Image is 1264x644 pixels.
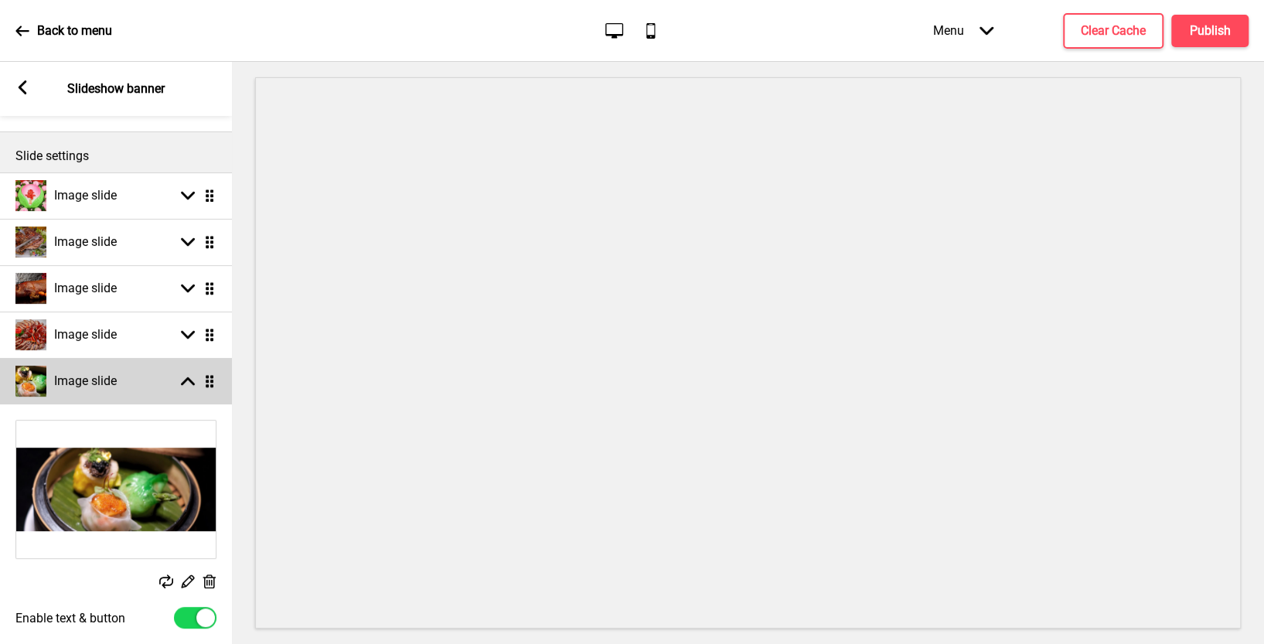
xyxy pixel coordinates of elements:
[1081,22,1146,39] h4: Clear Cache
[54,233,117,250] h4: Image slide
[16,421,216,558] img: Image
[918,8,1009,53] div: Menu
[1190,22,1231,39] h4: Publish
[1171,15,1249,47] button: Publish
[15,148,216,165] p: Slide settings
[54,326,117,343] h4: Image slide
[15,10,112,52] a: Back to menu
[67,80,165,97] p: Slideshow banner
[37,22,112,39] p: Back to menu
[54,373,117,390] h4: Image slide
[15,611,125,625] label: Enable text & button
[54,280,117,297] h4: Image slide
[54,187,117,204] h4: Image slide
[1063,13,1163,49] button: Clear Cache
